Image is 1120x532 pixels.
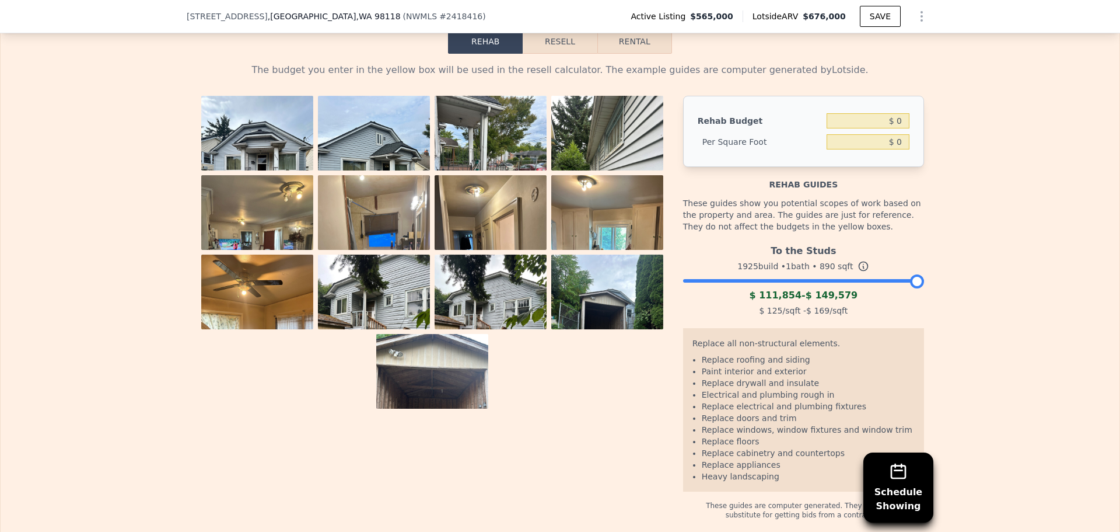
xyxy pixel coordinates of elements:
[910,5,933,28] button: Show Options
[356,12,400,21] span: , WA 98118
[702,459,915,471] li: Replace appliances
[683,302,924,319] div: /sqft - /sqft
[318,255,430,404] img: Property Photo 10
[683,492,924,520] div: These guides are computer generated. They should not substitute for getting bids from a contractor.
[376,334,488,484] img: Property Photo 13
[698,110,822,131] div: Rehab Budget
[448,29,523,54] button: Rehab
[551,255,663,404] img: Property Photo 12
[863,453,933,523] button: ScheduleShowing
[318,96,430,245] img: Property Photo 2
[690,11,733,22] span: $565,000
[702,389,915,401] li: Electrical and plumbing rough in
[683,239,924,258] div: To the Studs
[551,96,663,245] img: Property Photo 4
[702,377,915,389] li: Replace drywall and insulate
[698,131,822,152] div: Per Square Foot
[702,436,915,447] li: Replace floors
[683,258,924,274] div: 1925 build • 1 bath • sqft
[702,354,915,366] li: Replace roofing and siding
[749,290,801,301] span: $ 111,854
[523,29,597,54] button: Resell
[702,447,915,459] li: Replace cabinetry and countertops
[683,190,924,239] div: These guides show you potential scopes of work based on the property and area. The guides are jus...
[551,175,663,325] img: Property Photo 8
[820,262,835,271] span: 890
[201,175,313,325] img: Property Photo 5
[201,255,313,404] img: Property Photo 9
[806,290,858,301] span: $ 149,579
[318,175,430,325] img: Property Photo 6
[196,63,924,77] div: The budget you enter in the yellow box will be used in the resell calculator. The example guides ...
[406,12,437,21] span: NWMLS
[187,11,268,22] span: [STREET_ADDRESS]
[803,12,846,21] span: $676,000
[268,11,401,22] span: , [GEOGRAPHIC_DATA]
[683,167,924,190] div: Rehab guides
[702,401,915,412] li: Replace electrical and plumbing fixtures
[403,11,486,22] div: ( )
[683,288,924,302] div: -
[702,412,915,424] li: Replace doors and trim
[752,11,803,22] span: Lotside ARV
[435,255,547,404] img: Property Photo 11
[702,366,915,377] li: Paint interior and exterior
[597,29,672,54] button: Rental
[631,11,690,22] span: Active Listing
[692,338,915,354] div: Replace all non-structural elements.
[702,424,915,436] li: Replace windows, window fixtures and window trim
[435,175,547,325] img: Property Photo 7
[201,96,313,245] img: Property Photo 1
[435,96,547,245] img: Property Photo 3
[860,6,901,27] button: SAVE
[806,306,829,315] span: $ 169
[439,12,482,21] span: # 2418416
[702,471,915,482] li: Heavy landscaping
[759,306,782,315] span: $ 125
